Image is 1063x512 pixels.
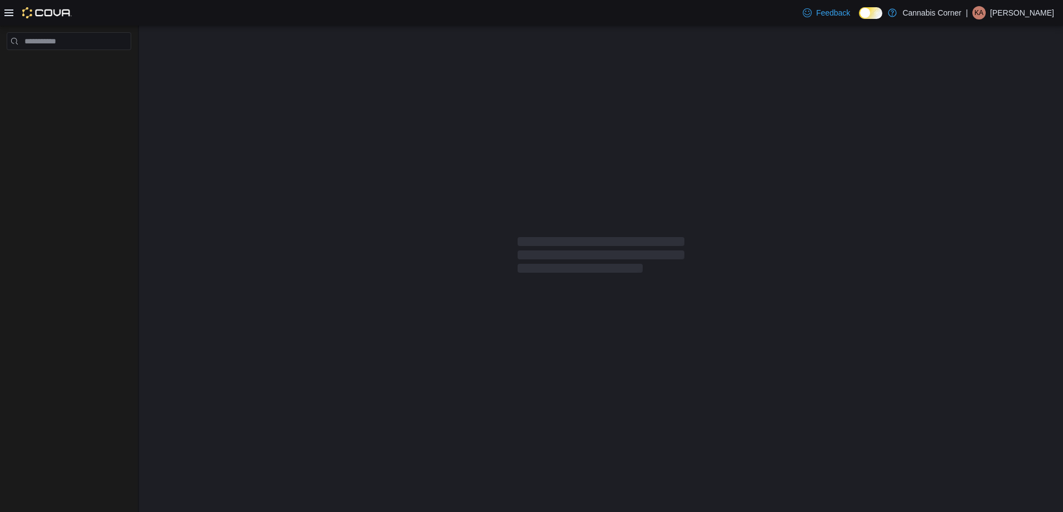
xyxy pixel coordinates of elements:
p: [PERSON_NAME] [990,6,1054,19]
a: Feedback [798,2,855,24]
div: Kayleigh Armstrong [972,6,986,19]
span: Loading [518,239,684,275]
img: Cova [22,7,72,18]
input: Dark Mode [859,7,882,19]
span: Feedback [816,7,850,18]
nav: Complex example [7,52,131,79]
span: KA [975,6,983,19]
p: Cannabis Corner [902,6,961,19]
p: | [966,6,968,19]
